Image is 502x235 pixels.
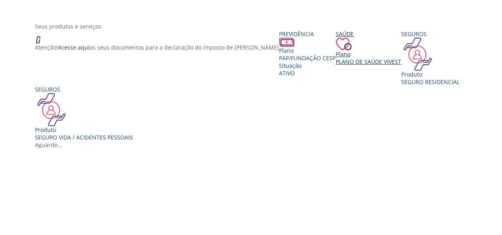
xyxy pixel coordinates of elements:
div: Plano [279,47,336,54]
div: Situação [279,62,336,69]
div: Saúde [336,30,401,38]
a: Saúde PlanoPlano de Saúde VIVEST [336,30,401,65]
div: Aguarde... [35,141,473,149]
img: ico_atencao.png [35,30,48,44]
div: Seguros [35,86,133,93]
span: Plano de Saúde VIVEST [336,58,401,65]
div: Previdência [279,30,336,38]
img: ico_coracao.png [336,38,352,50]
a: Acesse aqui [58,44,90,51]
p: Atenção! os seus documentos para a declaração do Imposto de [PERSON_NAME] [35,44,279,51]
img: ico_dinheiro.png [279,38,294,47]
img: ico_seguros.png [35,93,68,126]
a: Seguros Produto Seguro Vida / Acidentes Pessoais [35,86,133,141]
div: Produto [401,71,460,78]
span: Ativo [279,69,295,77]
div: Seus produtos e serviços [35,23,473,30]
a: Previdência PlanoPAP/Fundação CESP SituaçãoAtivo [279,30,336,77]
div: SEGURO RESIDENCIAL [401,78,460,86]
span: PAP/Fundação CESP [279,54,336,62]
img: ico_seguros.png [401,38,434,71]
div: Seguro Vida / Acidentes Pessoais [35,134,133,141]
a: Seguros Produto SEGURO RESIDENCIAL [401,30,460,86]
section: <span lang="en" dir="ltr">ProdutosCard</span> [35,23,473,149]
div: Plano [336,50,401,58]
div: Seguros [401,30,460,38]
div: Produto [35,126,133,134]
